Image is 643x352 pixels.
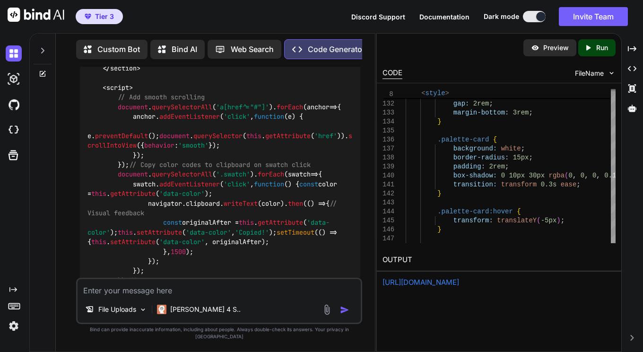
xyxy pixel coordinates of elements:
span: ; [560,217,564,224]
span: addEventListener [159,180,220,188]
span: Documentation [419,13,469,21]
img: darkAi-studio [6,71,22,87]
div: 146 [382,225,393,234]
span: const [299,180,318,188]
span: { [493,136,496,143]
span: 'data-color' [159,238,205,246]
span: () => [307,199,326,208]
span: setAttribute [137,228,182,237]
span: .palette-card:hover [437,208,513,215]
span: document [159,132,190,140]
span: ease [560,181,576,188]
span: ) [525,91,529,98]
span: // Visual feedback [87,199,341,217]
span: > [445,89,449,97]
div: 134 [382,117,393,126]
span: Tier 3 [95,12,114,21]
span: Discord Support [351,13,405,21]
div: CODE [382,68,402,79]
span: clipboard [186,199,220,208]
span: 8 [382,90,393,99]
span: ) [521,91,524,98]
span: querySelectorAll [152,103,212,111]
span: addEventListener [159,112,220,121]
span: document [118,103,148,111]
span: white [501,145,521,152]
span: , [584,172,588,179]
div: 147 [382,234,393,243]
span: 'click' [224,180,250,188]
span: padding: [453,163,485,170]
span: translateY [497,217,537,224]
span: '.swatch' [216,170,250,179]
span: function [254,180,284,188]
span: writeText [224,199,258,208]
p: [PERSON_NAME] 4 S.. [170,305,241,314]
span: 'Copied!' [235,228,269,237]
span: box-shadow: [453,172,496,179]
span: getAttribute [258,219,303,227]
span: ; [576,181,580,188]
span: => [288,170,318,179]
span: function [254,112,284,121]
span: transform: [453,217,493,224]
span: </ > [103,64,140,72]
span: 'smooth' [178,141,209,150]
span: transform [501,181,537,188]
span: transition: [453,181,496,188]
span: ( [537,217,540,224]
span: minmax [453,91,477,98]
span: ; [489,100,493,107]
img: premium [85,14,91,19]
span: // Parallax effect for hero [129,276,231,285]
span: 30px [529,172,545,179]
span: script [106,83,129,92]
span: rgba [548,172,565,179]
span: 3rem [513,109,529,116]
div: 145 [382,216,393,225]
span: margin-bottom: [453,109,509,116]
span: border-radius: [453,154,509,161]
span: setAttribute [110,238,156,246]
span: this [118,228,133,237]
div: 133 [382,108,393,117]
button: Documentation [419,12,469,22]
span: , [501,91,504,98]
span: ( [477,91,481,98]
button: premiumTier 3 [76,9,123,24]
div: 135 [382,126,393,135]
a: [URL][DOMAIN_NAME] [382,278,459,287]
span: 'href' [314,132,337,140]
img: icon [340,305,349,315]
span: { [517,208,521,215]
div: 141 [382,180,393,189]
span: style [426,89,445,97]
span: < [421,89,425,97]
span: getAttribute [265,132,311,140]
div: 140 [382,171,393,180]
span: ) [556,217,560,224]
div: 132 [382,99,393,108]
p: Web Search [231,44,274,55]
span: () => [318,228,337,237]
span: forEach [258,170,284,179]
span: then [288,199,303,208]
div: 142 [382,189,393,198]
span: 1fr [509,91,521,98]
span: forEach [277,103,303,111]
span: } [437,118,441,125]
img: preview [531,44,539,52]
span: , [596,172,600,179]
span: swatch [288,170,311,179]
img: darkChat [6,45,22,62]
span: 'data-color' [159,190,205,198]
p: Preview [543,43,569,53]
img: Claude 4 Sonnet [157,305,166,314]
span: } [437,190,441,197]
span: const [163,219,182,227]
span: < > [103,83,133,92]
div: 137 [382,144,393,153]
span: 0 [568,172,572,179]
button: Discord Support [351,12,405,22]
img: Bind AI [8,8,64,22]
